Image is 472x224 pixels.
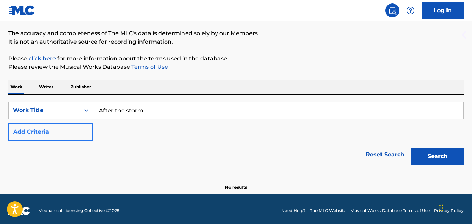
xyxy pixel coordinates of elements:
[388,6,397,15] img: search
[362,147,408,162] a: Reset Search
[281,208,306,214] a: Need Help?
[8,80,24,94] p: Work
[422,2,464,19] a: Log In
[8,123,93,141] button: Add Criteria
[8,102,464,169] form: Search Form
[8,5,35,15] img: MLC Logo
[411,148,464,165] button: Search
[8,29,464,38] p: The accuracy and completeness of The MLC's data is determined solely by our Members.
[8,38,464,46] p: It is not an authoritative source for recording information.
[406,6,415,15] img: help
[439,197,443,218] div: Drag
[37,80,56,94] p: Writer
[434,208,464,214] a: Privacy Policy
[225,176,247,191] p: No results
[437,191,472,224] iframe: Chat Widget
[130,64,168,70] a: Terms of Use
[13,106,76,114] div: Work Title
[29,55,56,62] a: click here
[385,3,399,17] a: Public Search
[404,3,417,17] div: Help
[68,80,93,94] p: Publisher
[8,63,464,71] p: Please review the Musical Works Database
[350,208,430,214] a: Musical Works Database Terms of Use
[8,54,464,63] p: Please for more information about the terms used in the database.
[79,128,87,136] img: 9d2ae6d4665cec9f34b9.svg
[38,208,119,214] span: Mechanical Licensing Collective © 2025
[310,208,346,214] a: The MLC Website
